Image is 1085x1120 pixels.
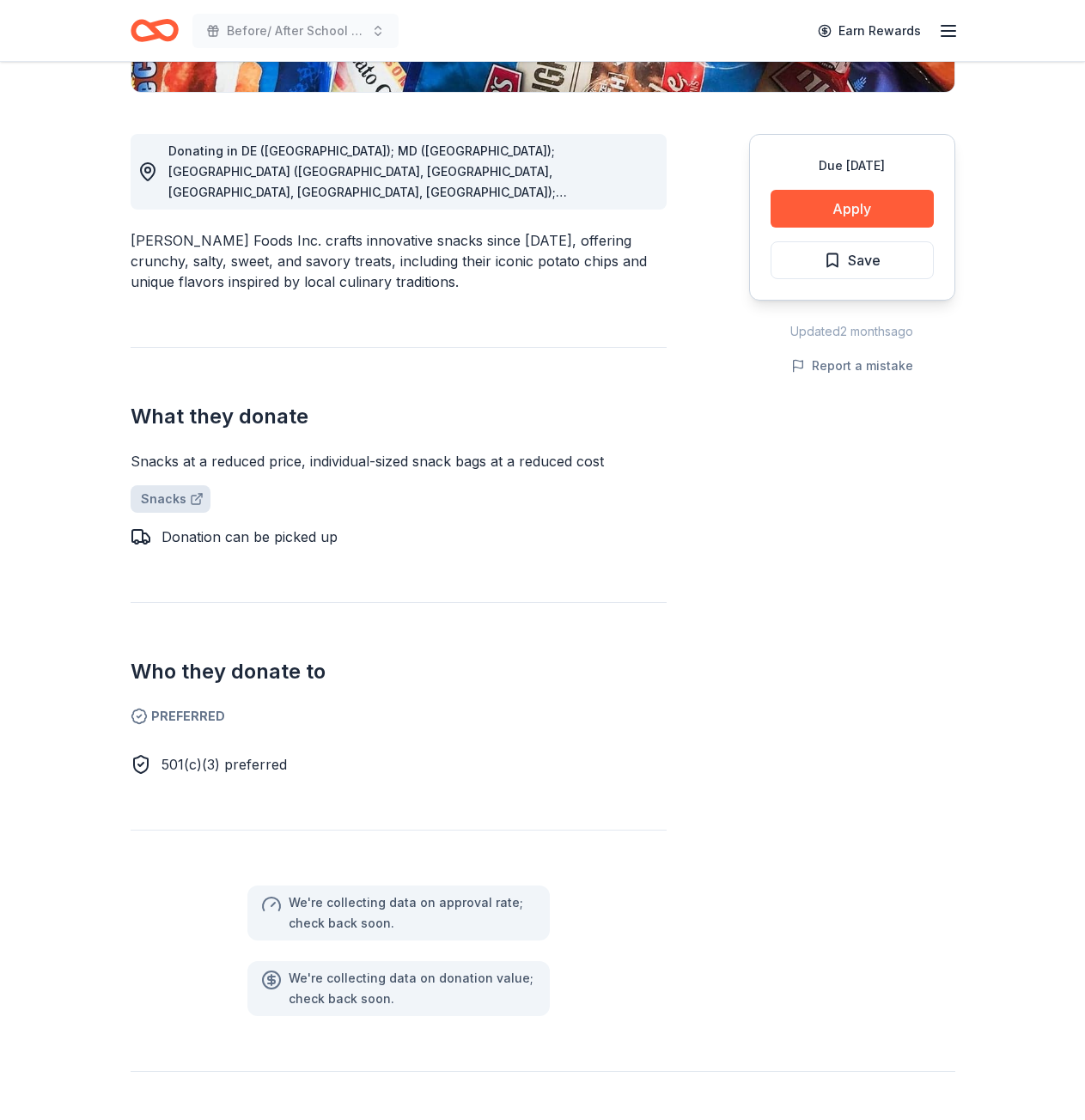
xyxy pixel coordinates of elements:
[162,756,287,773] span: 501(c)(3) preferred
[131,403,667,430] h2: What they donate
[131,230,667,292] div: [PERSON_NAME] Foods Inc. crafts innovative snacks since [DATE], offering crunchy, salty, sweet, a...
[808,15,931,46] a: Earn Rewards
[791,356,913,376] button: Report a mistake
[131,658,667,685] h2: Who they donate to
[749,321,955,342] div: Updated 2 months ago
[848,249,881,271] span: Save
[131,10,179,51] a: Home
[771,241,934,279] button: Save
[168,143,567,240] span: Donating in DE ([GEOGRAPHIC_DATA]); MD ([GEOGRAPHIC_DATA]); [GEOGRAPHIC_DATA] ([GEOGRAPHIC_DATA],...
[289,892,536,934] div: We ' re collecting data on approval rate ; check back soon.
[131,451,667,472] div: Snacks at a reduced price, individual-sized snack bags at a reduced cost
[162,527,338,547] div: Donation can be picked up
[771,190,934,228] button: Apply
[131,485,210,513] a: Snacks
[131,706,667,727] span: Preferred
[771,155,934,176] div: Due [DATE]
[192,14,399,48] button: Before/ After School Program [DATE]-[DATE]
[289,968,536,1009] div: We ' re collecting data on donation value ; check back soon.
[227,21,364,41] span: Before/ After School Program [DATE]-[DATE]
